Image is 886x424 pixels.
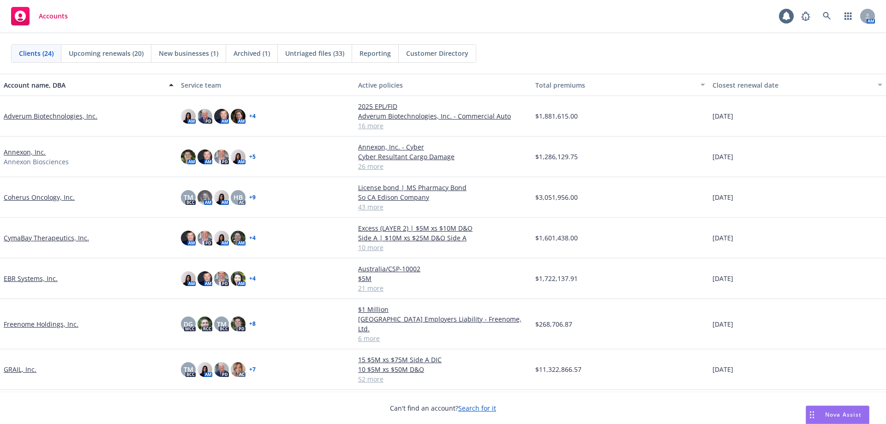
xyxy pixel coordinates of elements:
[214,271,229,286] img: photo
[231,271,245,286] img: photo
[535,152,578,161] span: $1,286,129.75
[181,231,196,245] img: photo
[825,411,862,418] span: Nova Assist
[249,321,256,327] a: + 8
[233,48,270,58] span: Archived (1)
[712,319,733,329] span: [DATE]
[709,74,886,96] button: Closest renewal date
[358,305,528,314] a: $1 Million
[181,271,196,286] img: photo
[358,243,528,252] a: 10 more
[181,80,351,90] div: Service team
[249,154,256,160] a: + 5
[4,192,75,202] a: Coherus Oncology, Inc.
[4,233,89,243] a: CymaBay Therapeutics, Inc.
[806,406,869,424] button: Nova Assist
[535,233,578,243] span: $1,601,438.00
[535,319,572,329] span: $268,706.87
[458,404,496,412] a: Search for it
[712,364,733,374] span: [DATE]
[358,283,528,293] a: 21 more
[712,233,733,243] span: [DATE]
[4,111,97,121] a: Adverum Biotechnologies, Inc.
[712,192,733,202] span: [DATE]
[184,319,193,329] span: DG
[359,48,391,58] span: Reporting
[358,314,528,334] a: [GEOGRAPHIC_DATA] Employers Liability - Freenome, Ltd.
[358,192,528,202] a: So CA Edison Company
[7,3,72,29] a: Accounts
[712,152,733,161] span: [DATE]
[839,7,857,25] a: Switch app
[231,231,245,245] img: photo
[4,364,36,374] a: GRAIL, Inc.
[198,190,212,205] img: photo
[535,192,578,202] span: $3,051,956.00
[358,111,528,121] a: Adverum Biotechnologies, Inc. - Commercial Auto
[19,48,54,58] span: Clients (24)
[4,157,69,167] span: Annexon Biosciences
[184,192,193,202] span: TM
[796,7,815,25] a: Report a Bug
[358,264,528,274] a: Australia/CSP-10002
[69,48,144,58] span: Upcoming renewals (20)
[806,406,818,424] div: Drag to move
[198,231,212,245] img: photo
[214,362,229,377] img: photo
[390,403,496,413] span: Can't find an account?
[198,317,212,331] img: photo
[358,161,528,171] a: 26 more
[231,362,245,377] img: photo
[249,195,256,200] a: + 9
[4,147,46,157] a: Annexon, Inc.
[358,102,528,111] a: 2025 EPL/FID
[354,74,532,96] button: Active policies
[198,149,212,164] img: photo
[249,367,256,372] a: + 7
[535,80,695,90] div: Total premiums
[184,364,193,374] span: TM
[358,121,528,131] a: 16 more
[358,183,528,192] a: License bond | MS Pharmacy Bond
[358,364,528,374] a: 10 $5M xs $50M D&O
[198,362,212,377] img: photo
[358,223,528,233] a: Excess (LAYER 2) | $5M xs $10M D&O
[712,274,733,283] span: [DATE]
[532,74,709,96] button: Total premiums
[358,80,528,90] div: Active policies
[712,80,872,90] div: Closest renewal date
[358,374,528,384] a: 52 more
[358,274,528,283] a: $5M
[198,271,212,286] img: photo
[818,7,836,25] a: Search
[231,149,245,164] img: photo
[214,231,229,245] img: photo
[285,48,344,58] span: Untriaged files (33)
[358,355,528,364] a: 15 $5M xs $75M Side A DIC
[358,334,528,343] a: 6 more
[177,74,354,96] button: Service team
[181,109,196,124] img: photo
[358,233,528,243] a: Side A | $10M xs $25M D&O Side A
[39,12,68,20] span: Accounts
[712,111,733,121] span: [DATE]
[535,364,581,374] span: $11,322,866.57
[159,48,218,58] span: New businesses (1)
[4,274,58,283] a: EBR Systems, Inc.
[198,109,212,124] img: photo
[249,113,256,119] a: + 4
[214,109,229,124] img: photo
[358,142,528,152] a: Annexon, Inc. - Cyber
[249,235,256,241] a: + 4
[249,276,256,281] a: + 4
[214,190,229,205] img: photo
[4,319,78,329] a: Freenome Holdings, Inc.
[535,111,578,121] span: $1,881,615.00
[535,274,578,283] span: $1,722,137.91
